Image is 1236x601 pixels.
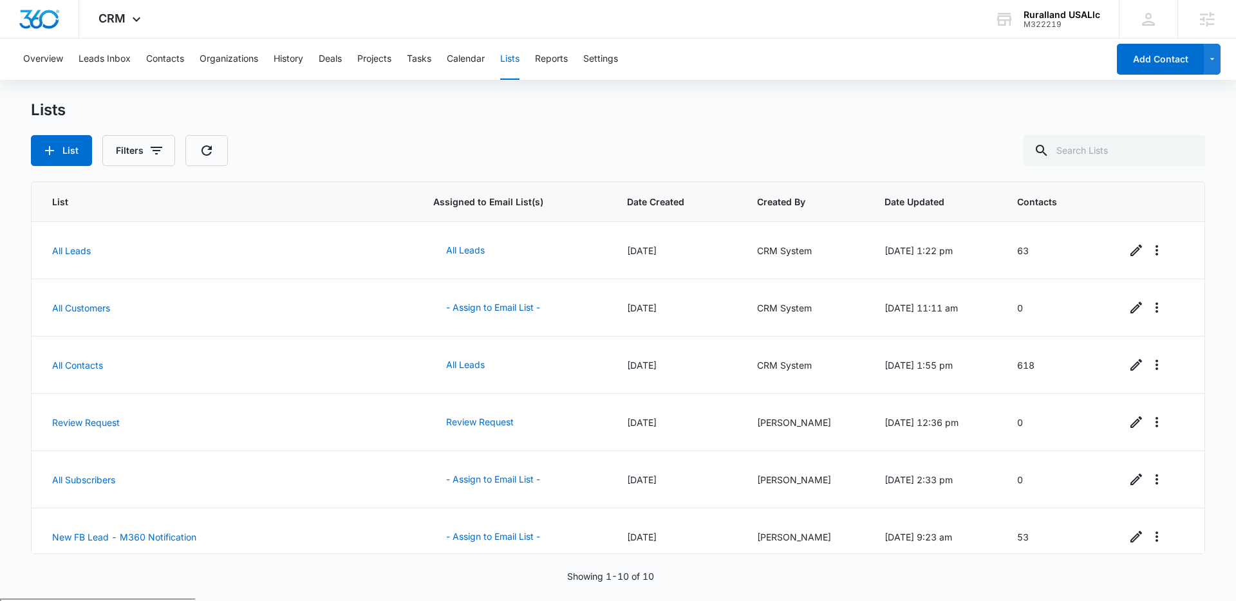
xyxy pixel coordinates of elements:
[742,451,869,508] td: [PERSON_NAME]
[433,235,498,266] button: All Leads
[627,358,726,372] div: [DATE]
[1126,469,1147,490] a: Edit
[146,39,184,80] button: Contacts
[1126,412,1147,432] a: Edit
[583,39,618,80] button: Settings
[407,39,431,80] button: Tasks
[200,39,258,80] button: Organizations
[52,245,91,256] a: All Leads
[742,222,869,279] td: CRM System
[885,416,986,429] div: [DATE] 12:36 pm
[1024,135,1205,166] input: Search Lists
[1126,240,1147,261] a: Edit
[500,39,520,80] button: Lists
[1126,297,1147,318] a: Edit
[102,135,175,166] button: Filters
[52,360,103,371] a: All Contacts
[433,464,553,495] button: - Assign to Email List -
[52,195,384,208] span: List
[742,279,869,337] td: CRM System
[1147,412,1167,432] button: Overflow Menu
[1147,355,1167,375] button: Overflow Menu
[447,39,485,80] button: Calendar
[885,530,986,544] div: [DATE] 9:23 am
[1126,526,1147,547] a: Edit
[1002,279,1110,337] td: 0
[627,416,726,429] div: [DATE]
[1117,44,1204,75] button: Add Contact
[23,39,63,80] button: Overview
[627,244,726,257] div: [DATE]
[433,195,577,208] span: Assigned to Email List(s)
[357,39,391,80] button: Projects
[1017,195,1076,208] span: Contacts
[885,358,986,372] div: [DATE] 1:55 pm
[1147,469,1167,490] button: Overflow Menu
[627,301,726,315] div: [DATE]
[98,12,126,25] span: CRM
[1024,20,1100,29] div: account id
[31,135,92,166] button: List
[1147,526,1167,547] button: Overflow Menu
[1002,451,1110,508] td: 0
[1002,337,1110,394] td: 618
[1024,10,1100,20] div: account name
[742,508,869,566] td: [PERSON_NAME]
[627,195,707,208] span: Date Created
[1147,297,1167,318] button: Overflow Menu
[885,244,986,257] div: [DATE] 1:22 pm
[52,302,110,313] a: All Customers
[1002,508,1110,566] td: 53
[433,292,553,323] button: - Assign to Email List -
[627,473,726,486] div: [DATE]
[52,474,115,485] a: All Subscribers
[1002,394,1110,451] td: 0
[1126,355,1147,375] a: Edit
[433,407,527,438] button: Review Request
[885,473,986,486] div: [DATE] 2:33 pm
[885,301,986,315] div: [DATE] 11:11 am
[757,195,835,208] span: Created By
[535,39,568,80] button: Reports
[1002,222,1110,279] td: 63
[567,569,654,583] p: Showing 1-10 of 10
[319,39,342,80] button: Deals
[31,100,66,120] h1: Lists
[274,39,303,80] button: History
[52,532,196,542] a: New FB Lead - M360 Notification
[433,349,498,380] button: All Leads
[1147,240,1167,261] button: Overflow Menu
[742,394,869,451] td: [PERSON_NAME]
[627,530,726,544] div: [DATE]
[433,521,553,552] button: - Assign to Email List -
[885,195,968,208] span: Date Updated
[52,417,120,428] a: Review Request
[742,337,869,394] td: CRM System
[79,39,131,80] button: Leads Inbox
